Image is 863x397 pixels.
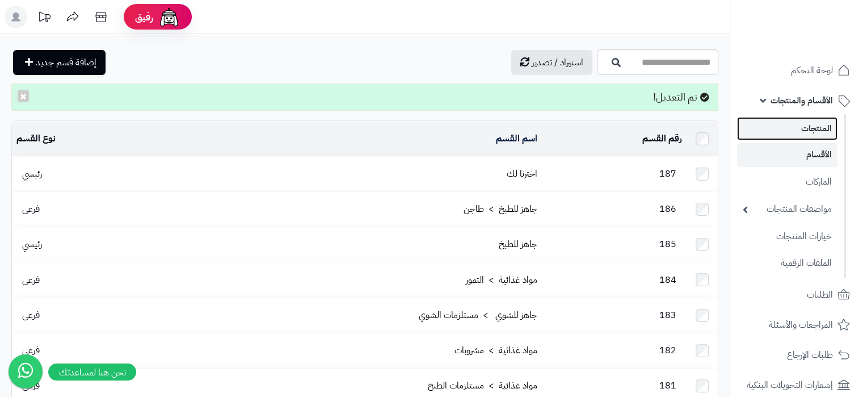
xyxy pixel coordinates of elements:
span: 184 [654,273,682,287]
img: ai-face.png [158,6,180,28]
span: 187 [654,167,682,181]
span: إشعارات التحويلات البنكية [747,377,833,393]
a: خيارات المنتجات [737,224,837,249]
span: الطلبات [807,287,833,303]
span: 183 [654,308,682,322]
a: اسم القسم [496,132,537,145]
span: فرعى [16,202,45,216]
td: نوع القسم [12,122,155,156]
span: فرعى [16,344,45,357]
a: الأقسام [737,143,837,166]
img: logo-2.png [786,32,852,56]
span: 181 [654,379,682,392]
a: لوحة التحكم [737,57,856,84]
a: جاهز للطبخ > طاجن [464,202,537,216]
span: استيراد / تصدير [532,56,583,69]
div: تم التعديل! [11,83,718,111]
div: رقم القسم [546,132,682,145]
span: رفيق [135,10,153,24]
span: 185 [654,237,682,251]
span: فرعى [16,273,45,287]
a: تحديثات المنصة [30,6,58,31]
span: المراجعات والأسئلة [769,317,833,333]
button: × [18,90,29,102]
a: مواد غذائية > التمور [466,273,537,287]
span: الأقسام والمنتجات [771,93,833,108]
a: مواد غذائية > مستلزمات الطبخ [428,379,537,392]
span: إضافة قسم جديد [36,56,96,69]
span: رئيسي [16,237,48,251]
span: فرعى [16,308,45,322]
a: اخترنا لك [507,167,537,181]
span: طلبات الإرجاع [787,347,833,363]
a: مواد غذائية > مشروبات [454,344,537,357]
span: 186 [654,202,682,216]
a: جاهز للطبخ [499,237,537,251]
a: الطلبات [737,281,856,308]
a: الملفات الرقمية [737,251,837,275]
a: جاهز للشوي > مستلزمات الشوي [419,308,537,322]
span: رئيسي [16,167,48,181]
a: طلبات الإرجاع [737,341,856,369]
span: 182 [654,344,682,357]
span: لوحة التحكم [791,62,833,78]
a: استيراد / تصدير [511,50,592,75]
a: المراجعات والأسئلة [737,311,856,339]
a: مواصفات المنتجات [737,197,837,222]
a: إضافة قسم جديد [13,50,106,75]
a: المنتجات [737,117,837,140]
a: الماركات [737,170,837,194]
